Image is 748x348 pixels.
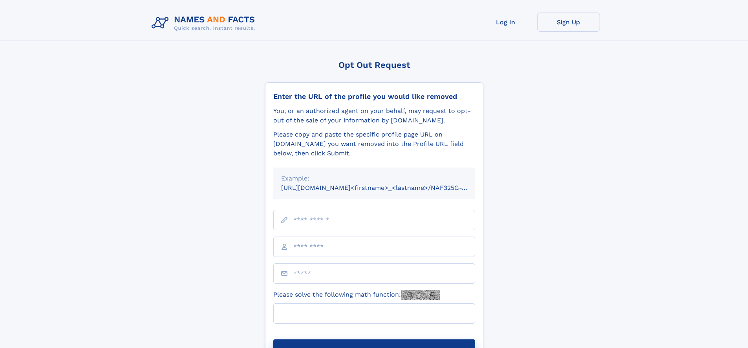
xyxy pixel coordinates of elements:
[281,184,490,191] small: [URL][DOMAIN_NAME]<firstname>_<lastname>/NAF325G-xxxxxxxx
[273,130,475,158] div: Please copy and paste the specific profile page URL on [DOMAIN_NAME] you want removed into the Pr...
[148,13,262,34] img: Logo Names and Facts
[273,106,475,125] div: You, or an authorized agent on your behalf, may request to opt-out of the sale of your informatio...
[537,13,600,32] a: Sign Up
[281,174,467,183] div: Example:
[273,290,440,300] label: Please solve the following math function:
[265,60,483,70] div: Opt Out Request
[273,92,475,101] div: Enter the URL of the profile you would like removed
[474,13,537,32] a: Log In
